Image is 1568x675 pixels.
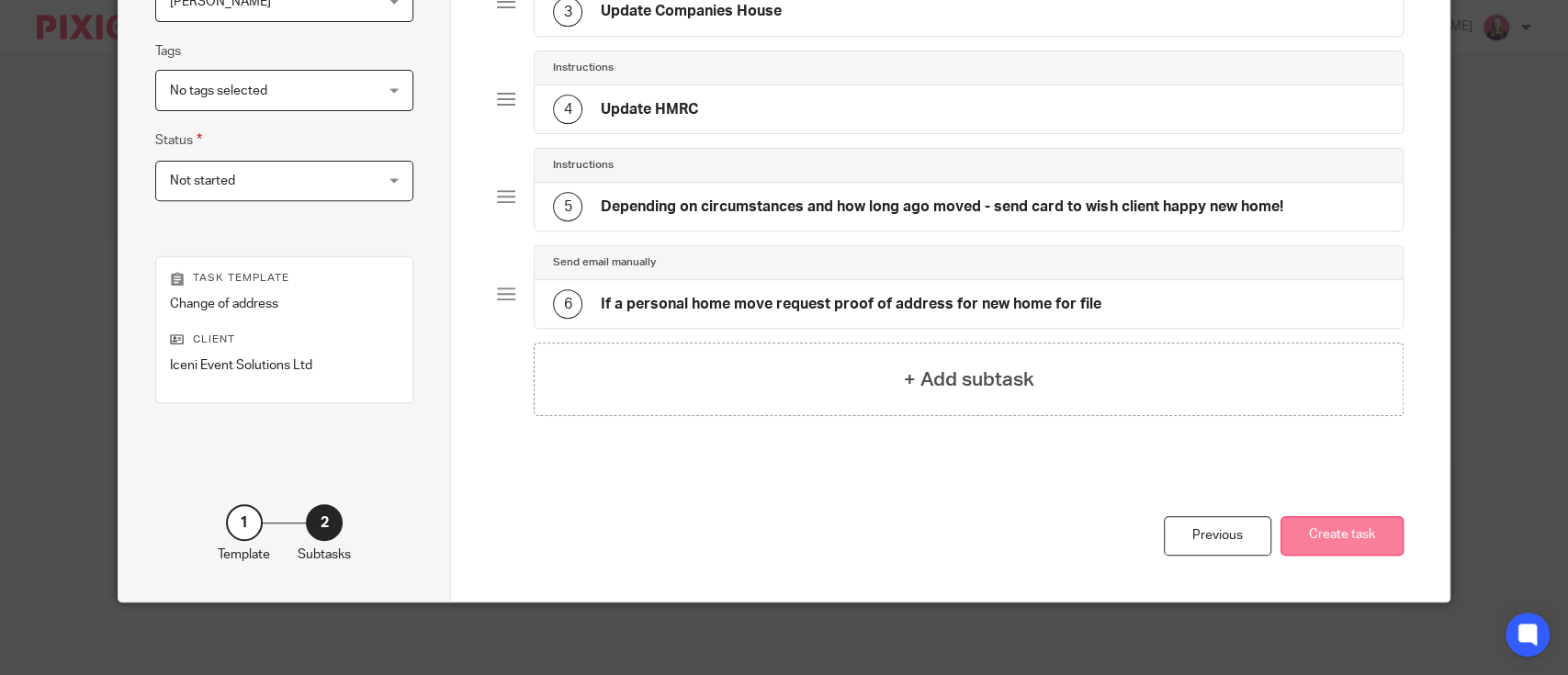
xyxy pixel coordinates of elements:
[170,295,399,313] p: Change of address
[218,546,270,564] p: Template
[601,295,1101,314] h4: If a personal home move request proof of address for new home for file
[1164,516,1271,556] div: Previous
[170,356,399,375] p: Iceni Event Solutions Ltd
[553,95,582,124] div: 4
[601,100,698,119] h4: Update HMRC
[553,289,582,319] div: 6
[601,2,782,21] h4: Update Companies House
[553,255,656,270] h4: Send email manually
[155,42,181,61] label: Tags
[226,504,263,541] div: 1
[155,129,202,151] label: Status
[170,174,235,187] span: Not started
[1280,516,1404,556] button: Create task
[298,546,351,564] p: Subtasks
[170,271,399,286] p: Task template
[601,197,1282,217] h4: Depending on circumstances and how long ago moved - send card to wish client happy new home!
[553,158,614,173] h4: Instructions
[553,61,614,75] h4: Instructions
[553,192,582,221] div: 5
[306,504,343,541] div: 2
[170,84,267,97] span: No tags selected
[904,366,1034,394] h4: + Add subtask
[170,332,399,347] p: Client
